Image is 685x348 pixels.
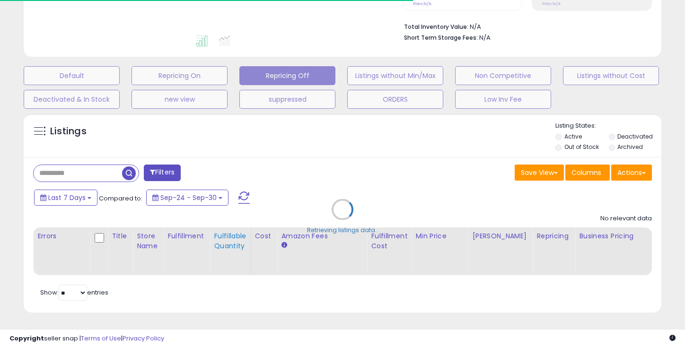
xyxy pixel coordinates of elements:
button: Listings without Cost [563,66,659,85]
button: Low Inv Fee [455,90,551,109]
button: Deactivated & In Stock [24,90,120,109]
button: new view [132,90,228,109]
button: Repricing On [132,66,228,85]
strong: Copyright [9,334,44,343]
button: Repricing Off [239,66,335,85]
small: Prev: N/A [413,1,431,7]
b: Short Term Storage Fees: [404,34,478,42]
a: Terms of Use [81,334,121,343]
li: N/A [404,20,645,32]
b: Total Inventory Value: [404,23,468,31]
button: Default [24,66,120,85]
span: N/A [479,33,491,42]
button: Non Competitive [455,66,551,85]
a: Privacy Policy [123,334,164,343]
button: Listings without Min/Max [347,66,443,85]
div: seller snap | | [9,334,164,343]
div: Retrieving listings data.. [307,226,378,235]
small: Prev: N/A [542,1,561,7]
button: ORDERS [347,90,443,109]
button: suppressed [239,90,335,109]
